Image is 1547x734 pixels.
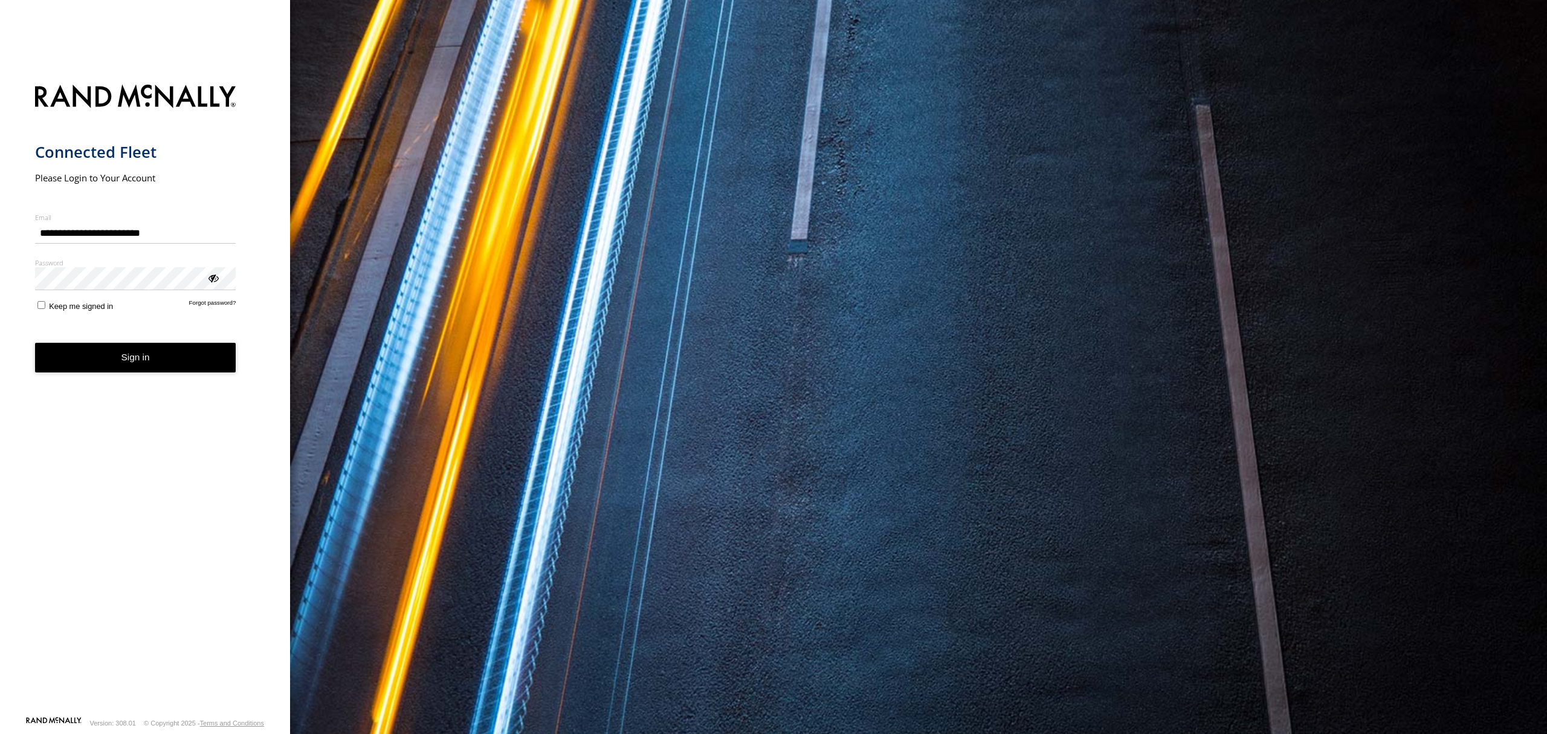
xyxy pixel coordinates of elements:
h2: Please Login to Your Account [35,172,236,184]
div: Version: 308.01 [90,719,136,727]
label: Email [35,213,236,222]
a: Forgot password? [189,299,236,311]
h1: Connected Fleet [35,142,236,162]
button: Sign in [35,343,236,372]
div: ViewPassword [207,271,219,284]
input: Keep me signed in [37,301,45,309]
img: Rand McNally [35,82,236,113]
form: main [35,77,256,716]
a: Visit our Website [26,717,82,729]
a: Terms and Conditions [200,719,264,727]
span: Keep me signed in [49,302,113,311]
label: Password [35,258,236,267]
div: © Copyright 2025 - [144,719,264,727]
